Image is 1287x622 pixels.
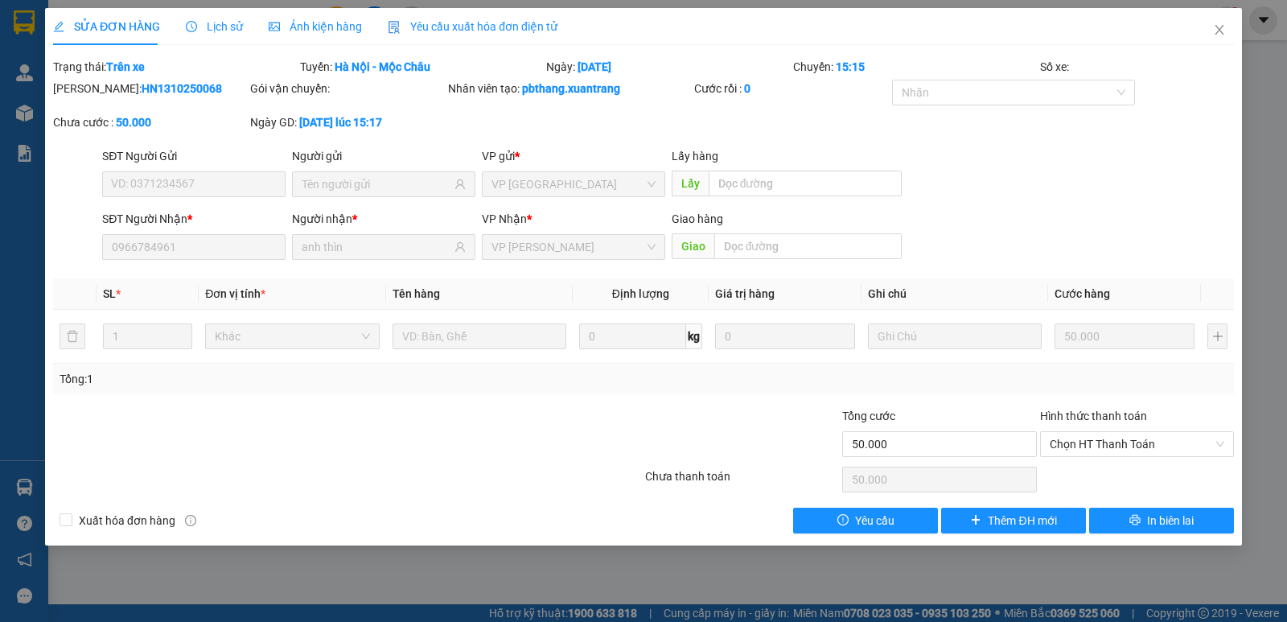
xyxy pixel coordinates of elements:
span: Giao hàng [672,212,723,225]
div: Ngày GD: [250,113,444,131]
span: Yêu cầu xuất hóa đơn điện tử [388,20,557,33]
input: 0 [1055,323,1194,349]
span: Giá trị hàng [715,287,775,300]
div: Người gửi [292,147,475,165]
input: Dọc đường [709,171,903,196]
div: Nhân viên tạo: [448,80,692,97]
span: Ảnh kiện hàng [269,20,362,33]
th: Ghi chú [861,278,1048,310]
span: Chọn HT Thanh Toán [1050,432,1224,456]
div: Số xe: [1038,58,1236,76]
div: Chưa cước : [53,113,247,131]
div: [PERSON_NAME]: [53,80,247,97]
span: plus [970,514,981,527]
span: Thêm ĐH mới [988,512,1056,529]
input: VD: Bàn, Ghế [393,323,566,349]
span: user [454,179,466,190]
span: kg [686,323,702,349]
span: close [1213,23,1226,36]
span: Tên hàng [393,287,440,300]
span: exclamation-circle [837,514,849,527]
span: Tổng cước [842,410,895,422]
div: Trạng thái: [51,58,298,76]
input: Tên người nhận [302,238,451,256]
span: Định lượng [612,287,669,300]
div: SĐT Người Nhận [102,210,286,228]
input: Tên người gửi [302,175,451,193]
button: plus [1207,323,1227,349]
b: 15:15 [836,60,865,73]
b: 0 [744,82,750,95]
b: pbthang.xuantrang [522,82,620,95]
b: 50.000 [116,116,151,129]
span: In biên lai [1147,512,1194,529]
span: Yêu cầu [855,512,894,529]
span: edit [53,21,64,32]
span: printer [1129,514,1141,527]
span: VP Nhận [482,212,527,225]
span: VP HÀ NỘI [491,172,656,196]
input: 0 [715,323,855,349]
img: icon [388,21,401,34]
button: delete [60,323,85,349]
button: printerIn biên lai [1089,508,1234,533]
span: Giao [672,233,714,259]
span: VP MỘC CHÂU [491,235,656,259]
span: SL [103,287,116,300]
span: user [454,241,466,253]
span: SỬA ĐƠN HÀNG [53,20,160,33]
div: Tuyến: [298,58,545,76]
span: Lịch sử [186,20,243,33]
span: Cước hàng [1055,287,1110,300]
b: Hà Nội - Mộc Châu [335,60,430,73]
div: Tổng: 1 [60,370,498,388]
b: [DATE] [578,60,611,73]
div: SĐT Người Gửi [102,147,286,165]
input: Dọc đường [714,233,903,259]
div: Cước rồi : [694,80,888,97]
span: info-circle [185,515,196,526]
div: VP gửi [482,147,665,165]
label: Hình thức thanh toán [1040,410,1147,422]
div: Gói vận chuyển: [250,80,444,97]
span: Đơn vị tính [205,287,265,300]
b: HN1310250068 [142,82,222,95]
button: exclamation-circleYêu cầu [793,508,938,533]
span: Lấy hàng [672,150,718,163]
div: Chưa thanh toán [643,468,841,496]
b: [DATE] lúc 15:17 [299,116,382,129]
div: Người nhận [292,210,475,228]
span: Xuất hóa đơn hàng [72,512,182,529]
div: Ngày: [545,58,792,76]
span: clock-circle [186,21,197,32]
span: Lấy [672,171,709,196]
b: Trên xe [106,60,145,73]
span: Khác [215,324,369,348]
input: Ghi Chú [868,323,1042,349]
button: plusThêm ĐH mới [941,508,1086,533]
div: Chuyến: [792,58,1038,76]
button: Close [1197,8,1242,53]
span: picture [269,21,280,32]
